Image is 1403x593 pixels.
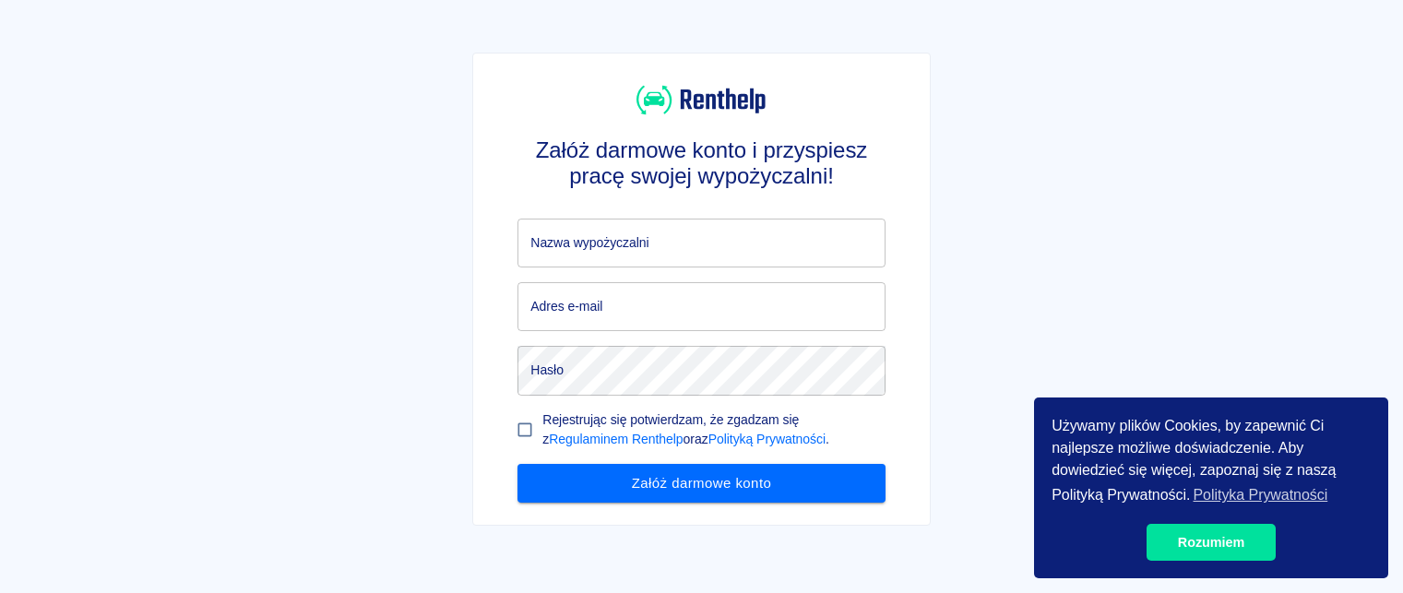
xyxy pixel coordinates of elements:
[542,410,870,449] p: Rejestrując się potwierdzam, że zgadzam się z oraz .
[517,137,885,189] h3: Załóż darmowe konto i przyspiesz pracę swojej wypożyczalni!
[636,83,766,117] img: Renthelp logo
[1034,397,1388,578] div: cookieconsent
[517,464,885,503] button: Załóż darmowe konto
[1147,524,1276,561] a: dismiss cookie message
[1190,481,1330,509] a: learn more about cookies
[1052,415,1371,509] span: Używamy plików Cookies, by zapewnić Ci najlepsze możliwe doświadczenie. Aby dowiedzieć się więcej...
[708,432,826,446] a: Polityką Prywatności
[549,432,683,446] a: Regulaminem Renthelp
